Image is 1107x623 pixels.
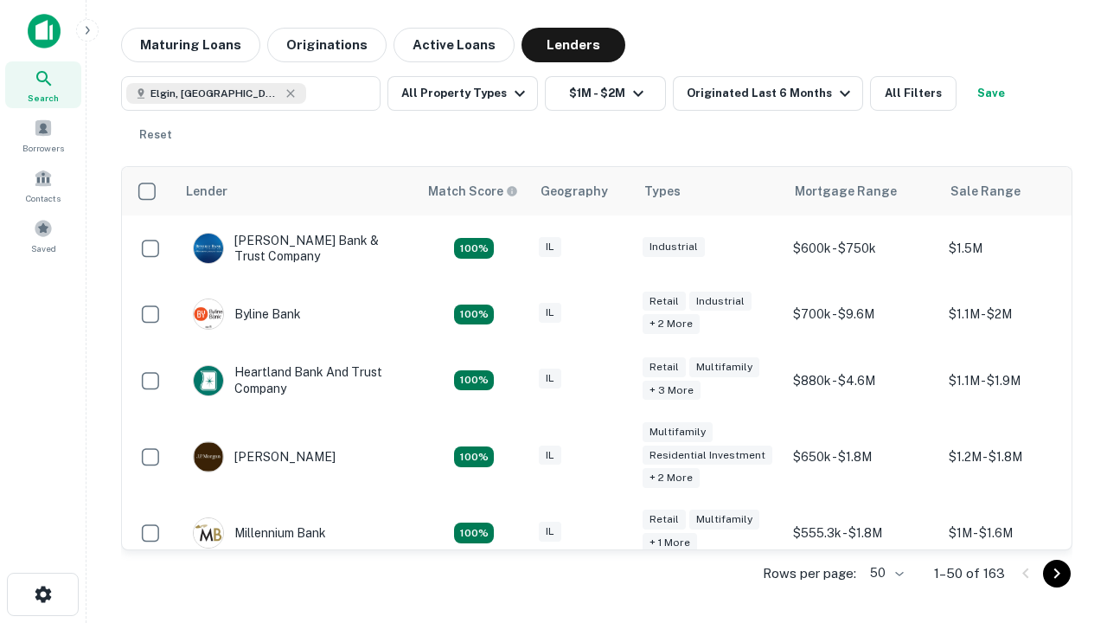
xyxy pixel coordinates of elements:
[795,181,897,202] div: Mortgage Range
[689,510,759,530] div: Multifamily
[5,112,81,158] a: Borrowers
[193,364,400,395] div: Heartland Bank And Trust Company
[22,141,64,155] span: Borrowers
[193,299,301,330] div: Byline Bank
[643,533,697,553] div: + 1 more
[121,28,260,62] button: Maturing Loans
[643,422,713,442] div: Multifamily
[1043,560,1071,588] button: Go to next page
[5,162,81,209] a: Contacts
[428,182,515,201] h6: Match Score
[194,234,223,263] img: picture
[454,523,494,543] div: Matching Properties: 16, hasApolloMatch: undefined
[643,314,700,334] div: + 2 more
[5,212,81,259] a: Saved
[784,347,940,413] td: $880k - $4.6M
[784,215,940,281] td: $600k - $750k
[128,118,183,152] button: Reset
[539,303,561,323] div: IL
[644,181,681,202] div: Types
[940,500,1096,566] td: $1M - $1.6M
[150,86,280,101] span: Elgin, [GEOGRAPHIC_DATA], [GEOGRAPHIC_DATA]
[689,357,759,377] div: Multifamily
[934,563,1005,584] p: 1–50 of 163
[28,91,59,105] span: Search
[963,76,1019,111] button: Save your search to get updates of matches that match your search criteria.
[428,182,518,201] div: Capitalize uses an advanced AI algorithm to match your search with the best lender. The match sco...
[26,191,61,205] span: Contacts
[870,76,957,111] button: All Filters
[539,369,561,389] div: IL
[950,181,1021,202] div: Sale Range
[643,292,686,311] div: Retail
[643,510,686,530] div: Retail
[418,167,530,215] th: Capitalize uses an advanced AI algorithm to match your search with the best lender. The match sco...
[784,281,940,347] td: $700k - $9.6M
[784,414,940,501] td: $650k - $1.8M
[193,441,336,472] div: [PERSON_NAME]
[673,76,863,111] button: Originated Last 6 Months
[940,281,1096,347] td: $1.1M - $2M
[689,292,752,311] div: Industrial
[5,61,81,108] a: Search
[643,357,686,377] div: Retail
[687,83,855,104] div: Originated Last 6 Months
[394,28,515,62] button: Active Loans
[267,28,387,62] button: Originations
[530,167,634,215] th: Geography
[176,167,418,215] th: Lender
[193,517,326,549] div: Millennium Bank
[541,181,608,202] div: Geography
[454,238,494,259] div: Matching Properties: 28, hasApolloMatch: undefined
[940,414,1096,501] td: $1.2M - $1.8M
[940,347,1096,413] td: $1.1M - $1.9M
[31,241,56,255] span: Saved
[522,28,625,62] button: Lenders
[545,76,666,111] button: $1M - $2M
[784,500,940,566] td: $555.3k - $1.8M
[539,446,561,466] div: IL
[186,181,227,202] div: Lender
[643,446,772,466] div: Residential Investment
[539,237,561,257] div: IL
[194,442,223,472] img: picture
[863,561,906,586] div: 50
[28,14,61,48] img: capitalize-icon.png
[194,299,223,329] img: picture
[643,237,705,257] div: Industrial
[643,381,701,401] div: + 3 more
[387,76,538,111] button: All Property Types
[763,563,856,584] p: Rows per page:
[634,167,784,215] th: Types
[940,215,1096,281] td: $1.5M
[194,518,223,548] img: picture
[539,522,561,542] div: IL
[194,366,223,395] img: picture
[643,468,700,488] div: + 2 more
[454,446,494,467] div: Matching Properties: 24, hasApolloMatch: undefined
[454,305,494,325] div: Matching Properties: 18, hasApolloMatch: undefined
[193,233,400,264] div: [PERSON_NAME] Bank & Trust Company
[1021,485,1107,568] iframe: Chat Widget
[454,370,494,391] div: Matching Properties: 20, hasApolloMatch: undefined
[784,167,940,215] th: Mortgage Range
[940,167,1096,215] th: Sale Range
